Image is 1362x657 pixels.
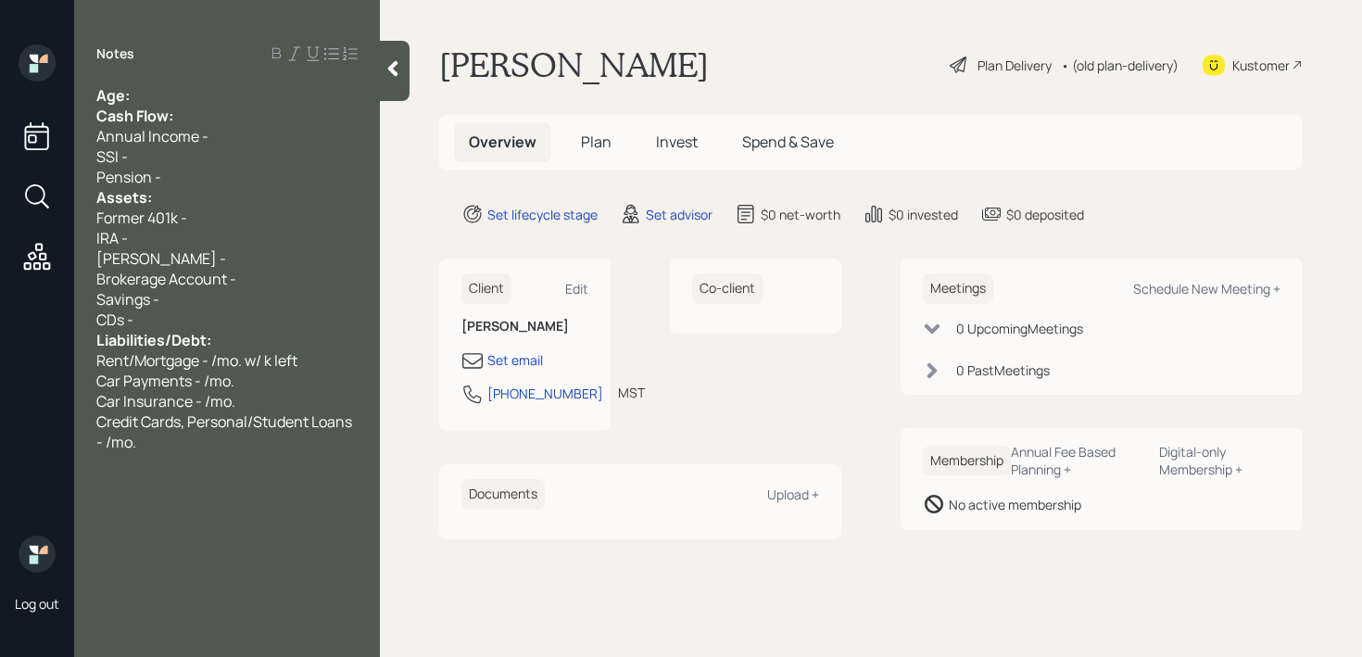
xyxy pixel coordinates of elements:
div: 0 Past Meeting s [956,360,1050,380]
span: Invest [656,132,698,152]
div: [PHONE_NUMBER] [487,384,603,403]
span: [PERSON_NAME] - [96,248,226,269]
span: Age: [96,85,130,106]
span: Brokerage Account - [96,269,236,289]
h6: Documents [461,479,545,510]
span: Plan [581,132,612,152]
span: Spend & Save [742,132,834,152]
div: $0 invested [889,205,958,224]
div: Annual Fee Based Planning + [1011,443,1144,478]
span: Credit Cards, Personal/Student Loans - /mo. [96,411,355,452]
div: Set advisor [646,205,713,224]
div: No active membership [949,495,1081,514]
span: IRA - [96,228,128,248]
div: MST [618,383,645,402]
div: Schedule New Meeting + [1133,280,1280,297]
img: retirable_logo.png [19,536,56,573]
div: 0 Upcoming Meeting s [956,319,1083,338]
h6: Membership [923,446,1011,476]
div: Edit [565,280,588,297]
span: Assets: [96,187,152,208]
span: CDs - [96,310,133,330]
span: Overview [469,132,536,152]
span: Pension - [96,167,161,187]
h1: [PERSON_NAME] [439,44,709,85]
div: • (old plan-delivery) [1061,56,1179,75]
div: Kustomer [1232,56,1290,75]
h6: Co-client [692,273,763,304]
h6: Client [461,273,511,304]
div: $0 deposited [1006,205,1084,224]
span: Rent/Mortgage - /mo. w/ k left [96,350,297,371]
span: SSI - [96,146,128,167]
span: Car Payments - /mo. [96,371,234,391]
div: Set lifecycle stage [487,205,598,224]
span: Former 401k - [96,208,187,228]
h6: [PERSON_NAME] [461,319,588,335]
div: Upload + [767,486,819,503]
div: Set email [487,350,543,370]
div: $0 net-worth [761,205,840,224]
div: Plan Delivery [977,56,1052,75]
label: Notes [96,44,134,63]
span: Liabilities/Debt: [96,330,211,350]
span: Car Insurance - /mo. [96,391,235,411]
span: Cash Flow: [96,106,173,126]
div: Digital-only Membership + [1159,443,1280,478]
span: Savings - [96,289,159,310]
h6: Meetings [923,273,993,304]
div: Log out [15,595,59,613]
span: Annual Income - [96,126,208,146]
